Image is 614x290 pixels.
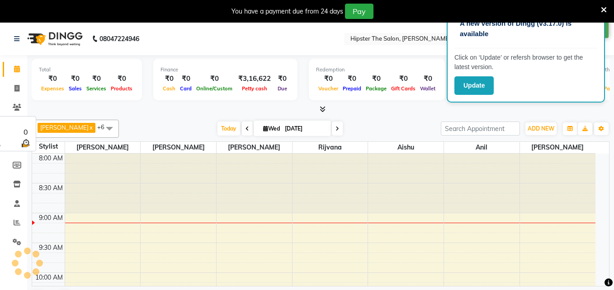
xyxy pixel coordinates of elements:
span: Voucher [316,85,340,92]
span: Petty cash [240,85,269,92]
span: [PERSON_NAME] [40,124,89,131]
div: Finance [161,66,290,74]
span: Prepaid [340,85,364,92]
a: x [89,124,93,131]
span: Online/Custom [194,85,235,92]
b: 08047224946 [99,26,139,51]
span: Package [364,85,389,92]
div: ₹3,16,622 [235,74,274,84]
div: ₹0 [39,74,66,84]
span: Wed [261,125,282,132]
span: Cash [161,85,178,92]
div: 8:00 AM [37,154,65,163]
div: 8:30 AM [37,183,65,193]
div: ₹0 [418,74,438,84]
p: Click on ‘Update’ or refersh browser to get the latest version. [454,53,597,72]
span: [PERSON_NAME] [217,142,292,153]
span: Card [178,85,194,92]
img: wait_time.png [20,137,31,149]
div: ₹0 [84,74,109,84]
span: Products [109,85,135,92]
div: 9:30 AM [37,243,65,253]
div: You have a payment due from 24 days [231,7,343,16]
div: ₹0 [194,74,235,84]
span: Today [217,122,240,136]
input: Search Appointment [441,122,520,136]
span: Expenses [39,85,66,92]
span: ADD NEW [528,125,554,132]
input: 2025-09-03 [282,122,327,136]
button: ADD NEW [525,122,557,135]
div: 9:00 AM [37,213,65,223]
div: ₹0 [389,74,418,84]
span: [PERSON_NAME] [141,142,216,153]
div: ₹0 [109,74,135,84]
p: A new version of Dingg (v3.17.0) is available [460,19,592,39]
button: Pay [345,4,373,19]
span: Gift Cards [389,85,418,92]
span: [PERSON_NAME] [65,142,141,153]
div: ₹0 [178,74,194,84]
span: anil [444,142,520,153]
div: ₹0 [340,74,364,84]
button: Update [454,76,494,95]
span: +6 [97,123,111,131]
div: Redemption [316,66,438,74]
div: 10:00 AM [33,273,65,282]
div: Total [39,66,135,74]
span: Services [84,85,109,92]
span: Wallet [418,85,438,92]
span: Due [275,85,289,92]
div: Stylist [32,142,65,151]
span: aishu [368,142,444,153]
div: ₹0 [161,74,178,84]
span: [PERSON_NAME] [520,142,595,153]
span: rijvana [293,142,368,153]
div: ₹0 [316,74,340,84]
img: logo [23,26,85,51]
span: Sales [66,85,84,92]
div: ₹0 [66,74,84,84]
div: 0 [20,126,31,137]
div: ₹0 [364,74,389,84]
div: ₹0 [274,74,290,84]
